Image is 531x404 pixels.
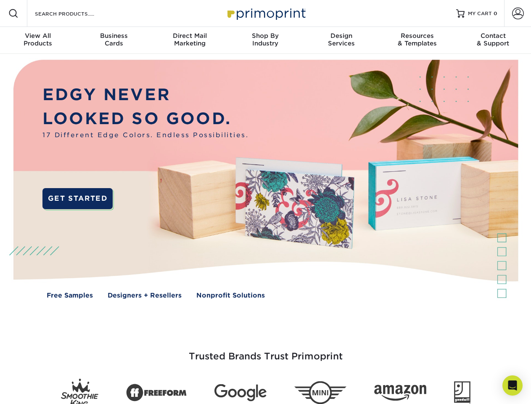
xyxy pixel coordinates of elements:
a: Nonprofit Solutions [196,291,265,300]
a: Resources& Templates [379,27,455,54]
span: Contact [455,32,531,40]
a: Designers + Resellers [108,291,182,300]
img: Goodwill [454,381,470,404]
a: Contact& Support [455,27,531,54]
span: Resources [379,32,455,40]
a: Free Samples [47,291,93,300]
img: Google [214,384,267,401]
a: BusinessCards [76,27,151,54]
div: Open Intercom Messenger [502,375,523,396]
div: Marketing [152,32,227,47]
a: Shop ByIndustry [227,27,303,54]
iframe: Google Customer Reviews [2,378,71,401]
a: DesignServices [304,27,379,54]
span: Shop By [227,32,303,40]
span: Design [304,32,379,40]
input: SEARCH PRODUCTS..... [34,8,116,19]
div: Cards [76,32,151,47]
div: Industry [227,32,303,47]
h3: Trusted Brands Trust Primoprint [20,331,512,372]
img: Amazon [374,385,426,401]
a: Direct MailMarketing [152,27,227,54]
div: & Support [455,32,531,47]
span: 0 [494,11,497,16]
span: MY CART [468,10,492,17]
p: EDGY NEVER [42,83,248,107]
p: LOOKED SO GOOD. [42,107,248,131]
a: GET STARTED [42,188,113,209]
div: Services [304,32,379,47]
span: Business [76,32,151,40]
span: Direct Mail [152,32,227,40]
div: & Templates [379,32,455,47]
span: 17 Different Edge Colors. Endless Possibilities. [42,130,248,140]
img: Primoprint [224,4,308,22]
